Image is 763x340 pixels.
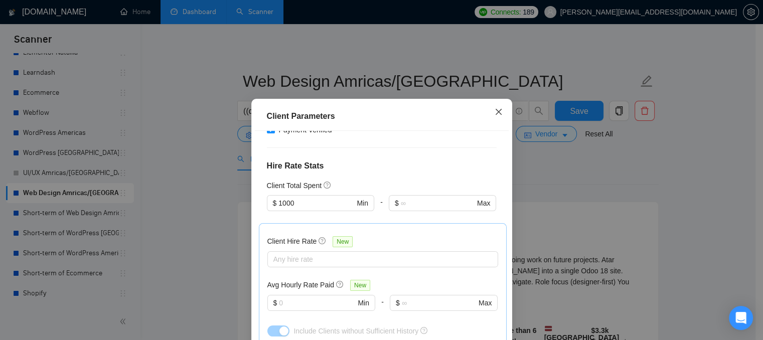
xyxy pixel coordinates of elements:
[374,195,389,223] div: -
[401,198,475,209] input: ∞
[333,236,353,247] span: New
[477,198,490,209] span: Max
[729,306,753,330] div: Open Intercom Messenger
[396,297,400,308] span: $
[402,297,477,308] input: ∞
[375,295,390,323] div: -
[324,181,332,189] span: question-circle
[278,198,355,209] input: 0
[336,280,344,288] span: question-circle
[267,110,497,122] div: Client Parameters
[273,297,277,308] span: $
[267,236,317,247] h5: Client Hire Rate
[479,297,492,308] span: Max
[358,297,369,308] span: Min
[273,198,277,209] span: $
[350,280,370,291] span: New
[267,160,497,172] h4: Hire Rate Stats
[485,99,512,126] button: Close
[279,297,356,308] input: 0
[319,237,327,245] span: question-circle
[495,108,503,116] span: close
[267,279,335,290] h5: Avg Hourly Rate Paid
[420,327,427,334] span: question-circle
[293,327,418,335] span: Include Clients without Sufficient History
[357,198,368,209] span: Min
[395,198,399,209] span: $
[267,180,322,191] h5: Client Total Spent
